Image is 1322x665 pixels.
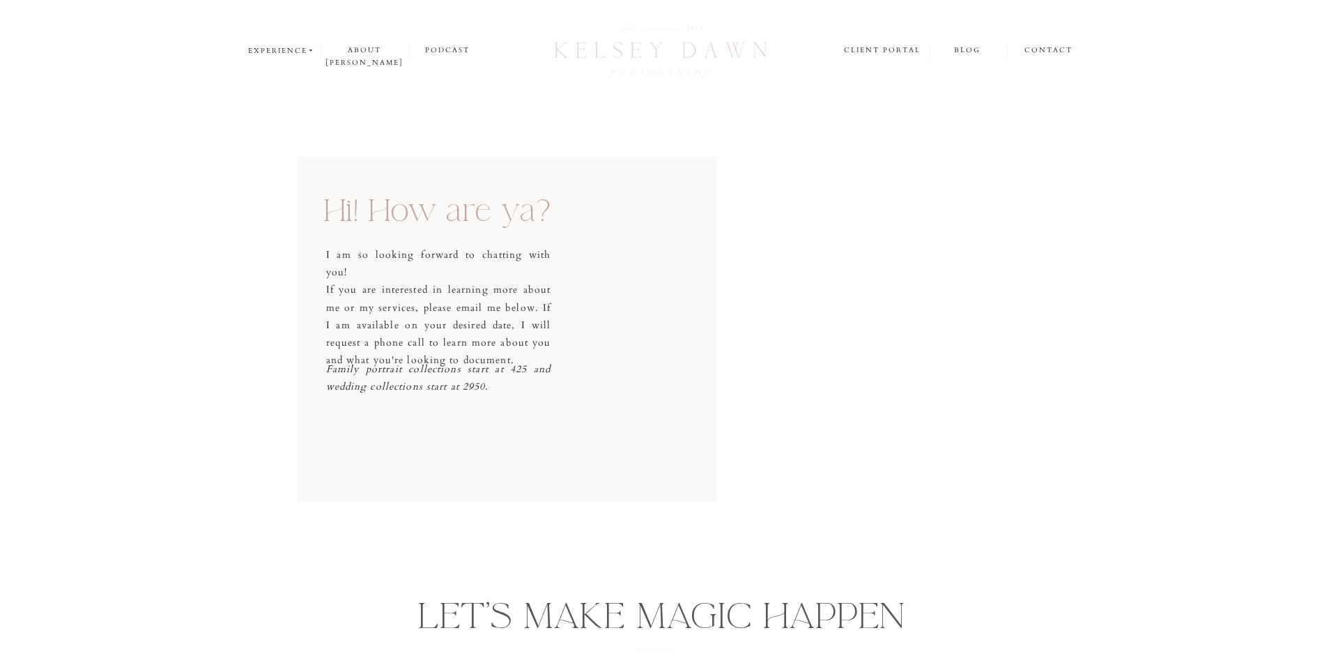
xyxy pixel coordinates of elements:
a: experience [248,45,316,57]
a: contact [1024,44,1073,58]
i: Family portrait collections start at 425 and wedding collections start at 2950. [326,362,551,393]
h3: Let's make magic happen [402,599,921,643]
a: client portal [844,44,923,59]
a: podcast [409,44,486,57]
a: about [PERSON_NAME] [321,44,408,57]
h1: Hi! How are ya? [324,196,555,240]
p: I am so looking forward to chatting with you! If you are interested in learning more about me or ... [326,246,551,352]
a: blog [930,44,1006,57]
